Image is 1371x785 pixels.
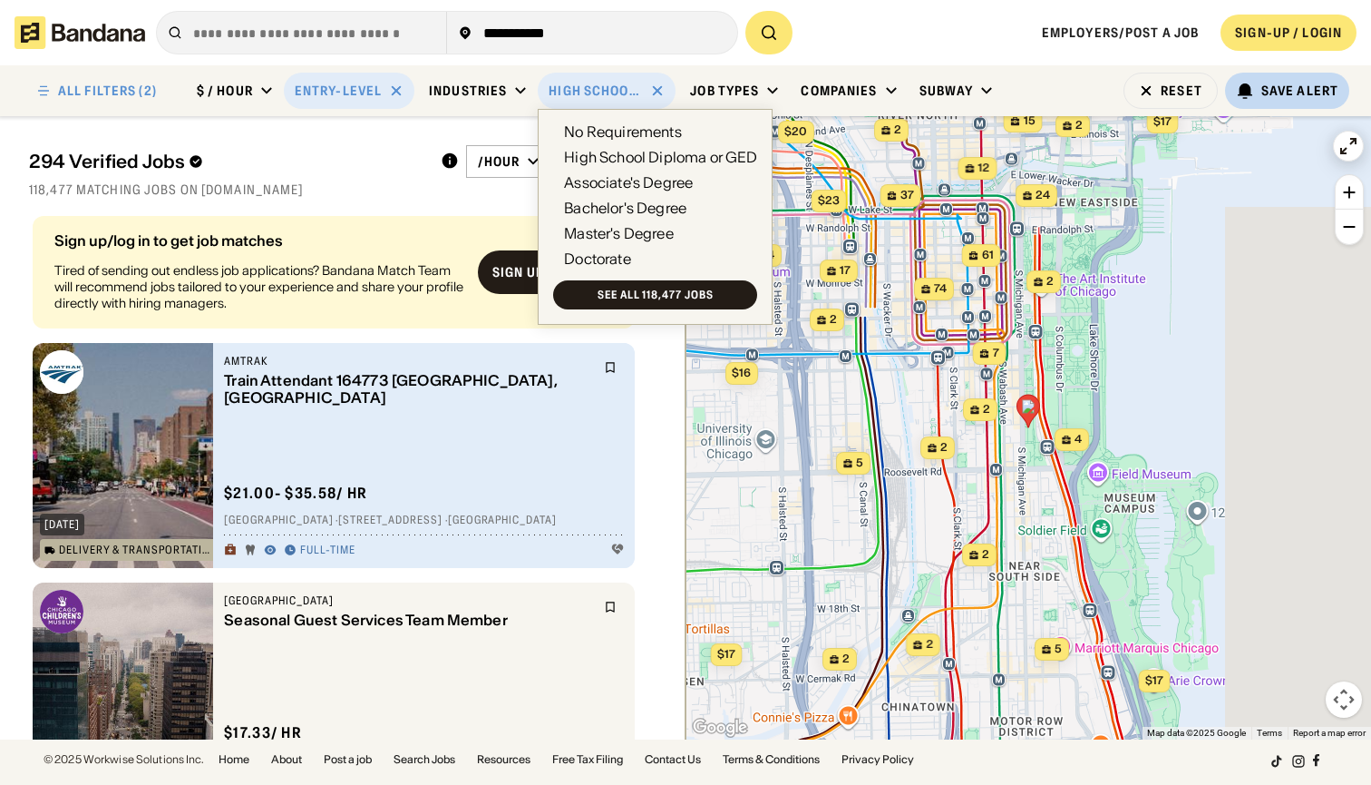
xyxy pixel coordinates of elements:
span: 5 [856,456,863,471]
div: Delivery & Transportation [59,545,216,555]
span: 2 [926,637,933,653]
a: Post a job [324,754,372,765]
div: 118,477 matching jobs on [DOMAIN_NAME] [29,182,656,198]
div: See all 118,477 jobs [598,289,714,300]
div: grid [29,209,656,740]
img: Amtrak logo [40,350,83,394]
div: Associate's Degree [564,175,693,190]
div: Entry-Level [295,83,382,99]
div: Master's Degree [564,226,673,240]
span: $17 [1153,114,1172,128]
span: 24 [1036,188,1050,203]
img: Google [690,716,750,740]
span: $20 [784,124,807,138]
button: Map camera controls [1326,682,1362,718]
a: Search Jobs [394,754,455,765]
span: 37 [900,188,914,203]
div: Train Attendant 164773 [GEOGRAPHIC_DATA], [GEOGRAPHIC_DATA] [224,372,593,407]
a: Contact Us [645,754,701,765]
a: Employers/Post a job [1042,25,1199,41]
span: 61 [982,248,994,263]
div: [GEOGRAPHIC_DATA] [224,594,593,608]
span: 2 [894,123,901,138]
a: Privacy Policy [841,754,914,765]
span: 2 [842,652,850,667]
div: Amtrak [224,354,593,368]
div: Full-time [300,544,355,558]
div: $ 17.33 / hr [224,723,302,742]
a: Home [219,754,249,765]
span: 15 [1024,113,1036,129]
a: Resources [477,754,530,765]
img: Bandana logotype [15,16,145,49]
div: /hour [478,153,520,170]
span: 2 [940,440,948,456]
span: 74 [934,281,947,297]
div: ALL FILTERS (2) [58,84,157,97]
div: Sign up/log in to get job matches [54,233,463,248]
a: Report a map error [1293,728,1366,738]
div: $ 21.00 - $35.58 / hr [224,484,367,503]
span: 12 [978,161,990,176]
a: Free Tax Filing [552,754,623,765]
span: 2 [1075,118,1083,133]
span: $17 [717,647,735,661]
div: Sign up / Log in [492,264,598,280]
div: $ / hour [197,83,253,99]
div: No Requirements [564,124,681,139]
span: 2 [983,402,990,417]
div: © 2025 Workwise Solutions Inc. [44,754,204,765]
div: High School Diploma or GED [564,150,757,164]
div: Doctorate [564,251,630,266]
span: 2 [830,312,837,328]
div: [DATE] [44,519,80,530]
span: 2 [1046,274,1054,289]
div: Job Types [690,83,759,99]
div: Tired of sending out endless job applications? Bandana Match Team will recommend jobs tailored to... [54,262,463,312]
span: 2 [982,547,989,563]
span: $16 [732,366,751,379]
a: About [271,754,302,765]
div: High School Diploma or GED [549,83,643,99]
span: Map data ©2025 Google [1147,728,1246,738]
span: $17 [1145,673,1163,687]
div: Seasonal Guest Services Team Member [224,612,593,629]
span: 5 [1055,642,1062,657]
div: SIGN-UP / LOGIN [1235,25,1342,41]
span: 7 [993,346,999,361]
span: $23 [818,193,840,207]
div: Subway [919,83,974,99]
img: Chicago Children's Museum logo [40,590,83,633]
div: Reset [1161,84,1202,97]
div: Save Alert [1261,83,1338,99]
a: Terms (opens in new tab) [1257,728,1282,738]
a: Open this area in Google Maps (opens a new window) [690,716,750,740]
a: Terms & Conditions [723,754,820,765]
div: 294 Verified Jobs [29,151,426,172]
span: 4 [1074,432,1082,447]
span: 17 [840,263,851,279]
div: Industries [429,83,507,99]
div: Companies [801,83,877,99]
div: [GEOGRAPHIC_DATA] · [STREET_ADDRESS] · [GEOGRAPHIC_DATA] [224,514,624,528]
div: Bachelor's Degree [564,201,686,215]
